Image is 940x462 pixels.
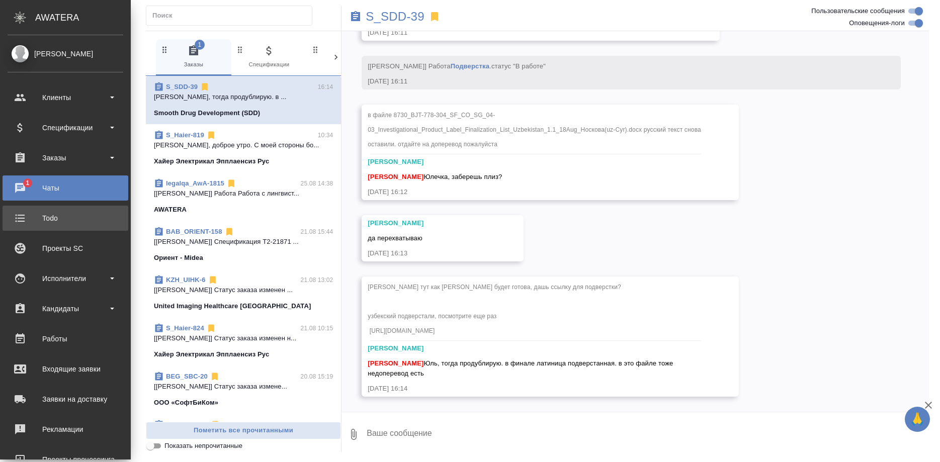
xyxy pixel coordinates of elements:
span: статус "В работе" [491,62,546,70]
div: [PERSON_NAME] [8,48,123,59]
p: 21.08 13:02 [301,275,333,285]
a: Заявки на доставку [3,387,128,412]
p: [[PERSON_NAME]] Статус заказа изменен ... [154,285,333,295]
a: legalqa_AwA-1815 [166,179,224,187]
svg: Отписаться [206,130,216,140]
p: 21.08 10:15 [301,323,333,333]
div: KZH_UIHK-621.08 13:02[[PERSON_NAME]] Статус заказа изменен ...United Imaging Healthcare [GEOGRAPH... [146,269,341,317]
span: Юль, тогда продублирую. в финале латиница подверстанная. в это файле тоже недоперевод есть [368,359,675,377]
a: Подверстка [451,62,489,70]
a: Рекламации [3,417,128,442]
input: Поиск [152,9,312,23]
div: Исполнители [8,271,123,286]
span: [PERSON_NAME] [368,359,423,367]
span: Заказы [160,45,227,69]
svg: Отписаться [224,227,234,237]
p: [PERSON_NAME], доброе утро. С моей стороны бо... [154,140,333,150]
a: S_SDD-39 [166,83,198,90]
span: [PERSON_NAME] тут как [PERSON_NAME] будет готова, дашь ссылку для подверстки? узбекский подверста... [368,284,621,334]
a: BAB_ORIENT-158 [166,228,222,235]
div: Рекламации [8,422,123,437]
div: AWATERA [35,8,131,28]
div: BEG_SBC-2020.08 15:19[[PERSON_NAME]] Статус заказа измене...ООО «СофтБиКом» [146,365,341,414]
p: United Imaging Healthcare [GEOGRAPHIC_DATA] [154,301,311,311]
svg: Отписаться [210,372,220,382]
a: Todo [3,206,128,231]
p: [[PERSON_NAME]] Статус заказа изменен н... [154,333,333,343]
div: Клиенты [8,90,123,105]
a: BEG_SBC-20 [166,373,208,380]
div: Кандидаты [8,301,123,316]
div: Работы [8,331,123,346]
span: Юлечка, заберешь плиз? [368,173,502,180]
div: Спецификации [8,120,123,135]
div: [PERSON_NAME] [368,343,704,353]
p: 16:14 [318,82,333,92]
span: Клиенты [311,45,378,69]
p: AWATERA [154,205,187,215]
span: [PERSON_NAME] [368,173,423,180]
div: Заявки на доставку [8,392,123,407]
a: Проекты SC [3,236,128,261]
div: S_Haier-81910:34[PERSON_NAME], доброе утро. С моей стороны бо...Хайер Электрикал Эпплаенсиз Рус [146,124,341,172]
span: Спецификации [235,45,303,69]
p: [[PERSON_NAME]] Спецификация Т2-21871 ... [154,237,333,247]
svg: Отписаться [210,420,220,430]
span: да перехватываю [368,234,422,242]
span: 1 [195,40,205,50]
p: [PERSON_NAME], тогда продублирую. в ... [154,92,333,102]
a: S_Haier-819 [166,131,204,139]
div: Чаты [8,180,123,196]
div: Todo [8,211,123,226]
span: 🙏 [909,409,926,430]
div: Заказы [8,150,123,165]
div: Проекты SC [8,241,123,256]
span: в файле 8730_BJT-778-304_SF_CО_SG_04-03_Investigational_Product_Label_Finalization_List_Uzbekista... [368,112,703,148]
svg: Отписаться [208,275,218,285]
button: 🙏 [905,407,930,432]
span: [[PERSON_NAME]] Работа . [368,62,546,70]
p: 25.08 14:38 [301,178,333,189]
p: 10:34 [318,130,333,140]
div: [DATE] 16:11 [368,76,866,86]
p: Ориент - Midea [154,253,203,263]
div: S_SDD-3916:14[PERSON_NAME], тогда продублирую. в ...Smooth Drug Development (SDD) [146,76,341,124]
div: [DATE] 16:13 [368,248,488,258]
div: S_Haier-82421.08 10:15[[PERSON_NAME]] Статус заказа изменен н...Хайер Электрикал Эпплаенсиз Рус [146,317,341,365]
span: Пометить все прочитанными [151,425,335,436]
div: [DATE] 16:14 [368,384,704,394]
p: ООО «СофтБиКом» [154,398,218,408]
button: Пометить все прочитанными [146,422,341,439]
p: Хайер Электрикал Эпплаенсиз Рус [154,349,269,359]
p: [[PERSON_NAME]] Работа Работа с лингвист... [154,189,333,199]
svg: Зажми и перетащи, чтобы поменять порядок вкладок [311,45,320,54]
div: [PERSON_NAME] [368,218,488,228]
div: legalqa_AwA-181525.08 14:38[[PERSON_NAME]] Работа Работа с лингвист...AWATERA [146,172,341,221]
span: Показать непрочитанные [164,441,242,451]
a: Входящие заявки [3,356,128,382]
a: C3_Haier-809 [166,421,208,428]
span: Оповещения-логи [849,18,905,28]
p: Smooth Drug Development (SDD) [154,108,260,118]
div: [DATE] 16:12 [368,187,704,197]
svg: Отписаться [206,323,216,333]
div: [DATE] 16:11 [368,28,685,38]
svg: Зажми и перетащи, чтобы поменять порядок вкладок [160,45,169,54]
a: S_SDD-39 [366,12,424,22]
p: Хайер Электрикал Эпплаенсиз Рус [154,156,269,166]
p: 20.08 15:19 [301,372,333,382]
svg: Отписаться [200,82,210,92]
span: Пользовательские сообщения [811,6,905,16]
div: [PERSON_NAME] [368,157,704,167]
svg: Зажми и перетащи, чтобы поменять порядок вкладок [235,45,245,54]
a: KZH_UIHK-6 [166,276,206,284]
p: 21.08 15:44 [301,227,333,237]
a: S_Haier-824 [166,324,204,332]
a: 1Чаты [3,175,128,201]
span: 1 [20,178,35,188]
p: [[PERSON_NAME]] Статус заказа измене... [154,382,333,392]
a: Работы [3,326,128,351]
p: 19.08 17:54 [301,420,333,430]
div: BAB_ORIENT-15821.08 15:44[[PERSON_NAME]] Спецификация Т2-21871 ...Ориент - Midea [146,221,341,269]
